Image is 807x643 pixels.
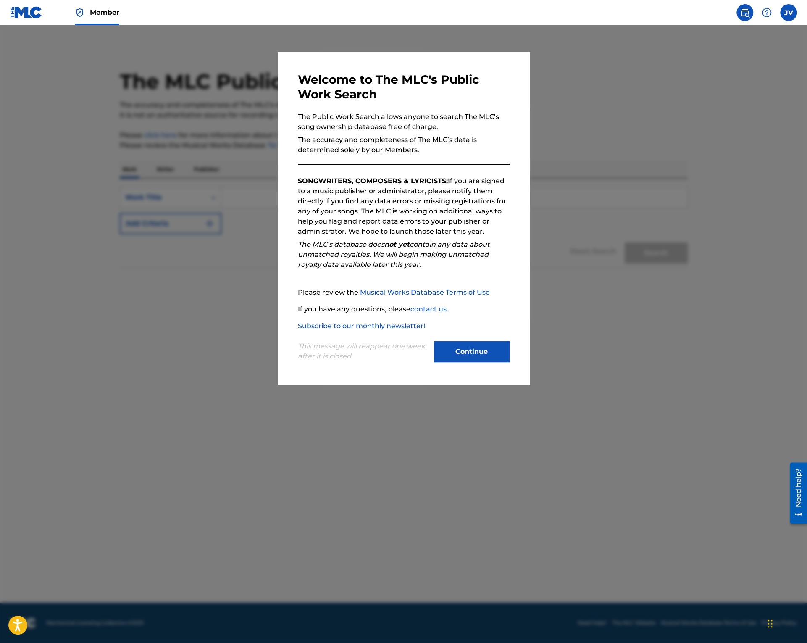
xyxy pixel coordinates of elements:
[765,603,807,643] iframe: Chat Widget
[75,8,85,18] img: Top Rightsholder
[780,4,797,21] div: User Menu
[298,135,510,155] p: The accuracy and completeness of The MLC’s data is determined solely by our Members.
[298,72,510,102] h3: Welcome to The MLC's Public Work Search
[783,459,807,528] iframe: Resource Center
[298,322,425,330] a: Subscribe to our monthly newsletter!
[410,305,447,313] a: contact us
[298,287,510,298] p: Please review the
[758,4,775,21] div: Help
[90,8,119,17] span: Member
[10,6,42,18] img: MLC Logo
[298,112,510,132] p: The Public Work Search allows anyone to search The MLC’s song ownership database free of charge.
[298,177,448,185] strong: SONGWRITERS, COMPOSERS & LYRICISTS:
[762,8,772,18] img: help
[768,611,773,636] div: Drag
[360,288,490,296] a: Musical Works Database Terms of Use
[434,341,510,362] button: Continue
[298,304,510,314] p: If you have any questions, please .
[298,240,490,269] em: The MLC’s database does contain any data about unmatched royalties. We will begin making unmatche...
[736,4,753,21] a: Public Search
[298,341,429,361] p: This message will reappear one week after it is closed.
[740,8,750,18] img: search
[298,176,510,237] p: If you are signed to a music publisher or administrator, please notify them directly if you find ...
[384,240,410,248] strong: not yet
